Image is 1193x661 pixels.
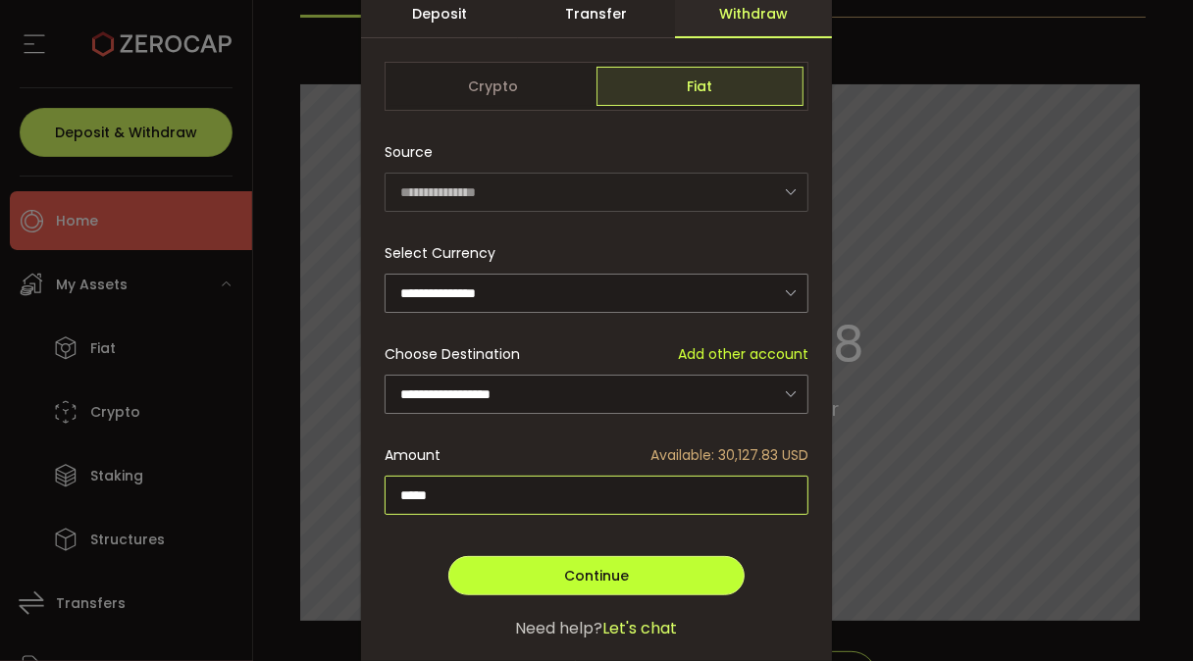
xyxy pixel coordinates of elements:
[385,243,507,263] label: Select Currency
[389,67,596,106] span: Crypto
[603,617,678,640] span: Let's chat
[385,132,433,172] span: Source
[596,67,804,106] span: Fiat
[448,556,745,595] button: Continue
[385,445,441,466] span: Amount
[678,344,808,365] span: Add other account
[960,449,1193,661] iframe: Chat Widget
[385,344,520,365] span: Choose Destination
[516,617,603,640] span: Need help?
[650,445,808,466] span: Available: 30,127.83 USD
[564,566,629,585] span: Continue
